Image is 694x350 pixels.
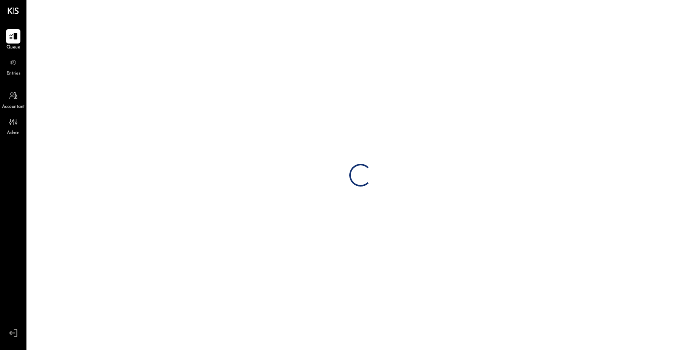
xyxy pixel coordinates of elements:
a: Accountant [0,89,26,110]
a: Entries [0,55,26,77]
span: Accountant [2,104,25,110]
a: Admin [0,115,26,137]
span: Entries [6,70,20,77]
span: Admin [7,130,20,137]
span: Queue [6,44,20,51]
a: Queue [0,29,26,51]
